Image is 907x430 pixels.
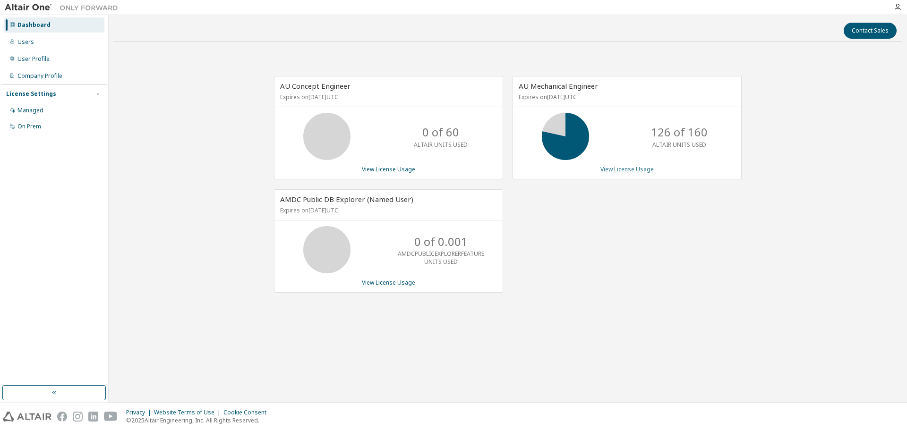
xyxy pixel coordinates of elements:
[17,123,41,130] div: On Prem
[651,124,708,140] p: 126 of 160
[154,409,223,416] div: Website Terms of Use
[362,278,415,287] a: View License Usage
[17,72,62,80] div: Company Profile
[57,412,67,422] img: facebook.svg
[280,194,413,204] span: AMDC Public DB Explorer (Named User)
[414,234,468,250] p: 0 of 0.001
[5,3,123,12] img: Altair One
[519,93,733,101] p: Expires on [DATE] UTC
[126,409,154,416] div: Privacy
[6,90,56,98] div: License Settings
[73,412,83,422] img: instagram.svg
[17,21,51,29] div: Dashboard
[414,141,468,149] p: ALTAIR UNITS USED
[280,206,495,214] p: Expires on [DATE] UTC
[652,141,706,149] p: ALTAIR UNITS USED
[600,165,654,173] a: View License Usage
[422,124,459,140] p: 0 of 60
[223,409,272,416] div: Cookie Consent
[17,55,50,63] div: User Profile
[519,81,598,91] span: AU Mechanical Engineer
[362,165,415,173] a: View License Usage
[844,23,897,39] button: Contact Sales
[104,412,118,422] img: youtube.svg
[280,81,351,91] span: AU Concept Engineer
[280,93,495,101] p: Expires on [DATE] UTC
[126,416,272,424] p: © 2025 Altair Engineering, Inc. All Rights Reserved.
[88,412,98,422] img: linkedin.svg
[3,412,51,422] img: altair_logo.svg
[398,250,484,266] p: AMDCPUBLICEXPLORERFEATURE UNITS USED
[17,38,34,46] div: Users
[17,107,43,114] div: Managed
